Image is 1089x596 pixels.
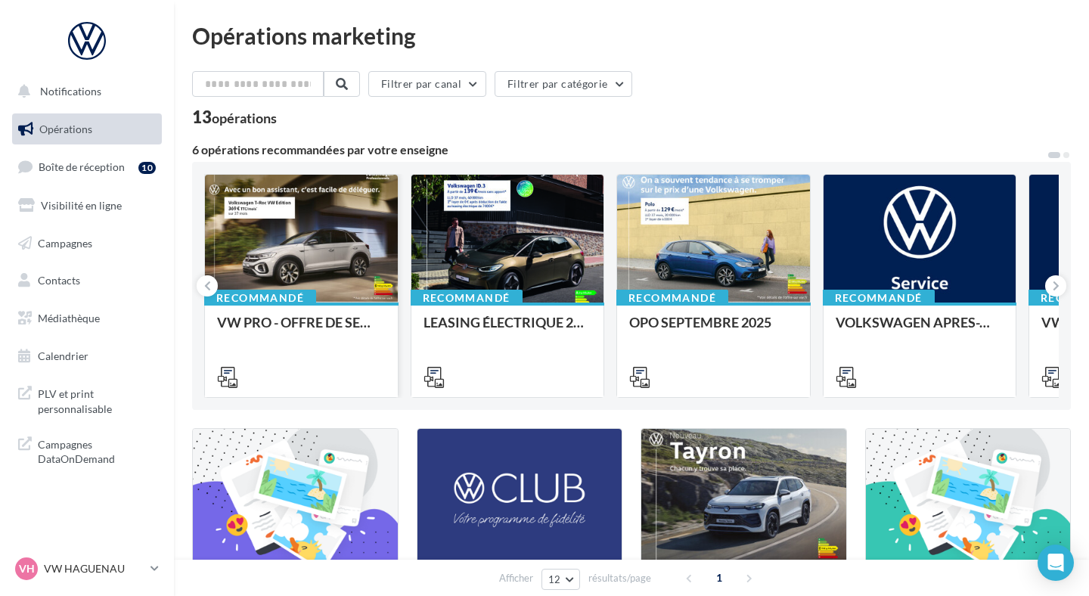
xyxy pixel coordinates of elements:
[368,71,486,97] button: Filtrer par canal
[204,290,316,306] div: Recommandé
[40,85,101,98] span: Notifications
[212,111,277,125] div: opérations
[38,312,100,324] span: Médiathèque
[39,123,92,135] span: Opérations
[192,144,1047,156] div: 6 opérations recommandées par votre enseigne
[19,561,35,576] span: VH
[217,315,386,345] div: VW PRO - OFFRE DE SEPTEMBRE 25
[495,71,632,97] button: Filtrer par catégorie
[499,571,533,585] span: Afficher
[9,340,165,372] a: Calendrier
[588,571,651,585] span: résultats/page
[9,113,165,145] a: Opérations
[629,315,798,345] div: OPO SEPTEMBRE 2025
[38,349,88,362] span: Calendrier
[9,428,165,473] a: Campagnes DataOnDemand
[44,561,144,576] p: VW HAGUENAU
[9,377,165,422] a: PLV et print personnalisable
[38,383,156,416] span: PLV et print personnalisable
[541,569,580,590] button: 12
[39,160,125,173] span: Boîte de réception
[9,190,165,222] a: Visibilité en ligne
[9,151,165,183] a: Boîte de réception10
[616,290,728,306] div: Recommandé
[192,24,1071,47] div: Opérations marketing
[38,236,92,249] span: Campagnes
[41,199,122,212] span: Visibilité en ligne
[9,228,165,259] a: Campagnes
[138,162,156,174] div: 10
[38,274,80,287] span: Contacts
[38,434,156,467] span: Campagnes DataOnDemand
[12,554,162,583] a: VH VW HAGUENAU
[411,290,523,306] div: Recommandé
[836,315,1004,345] div: VOLKSWAGEN APRES-VENTE
[823,290,935,306] div: Recommandé
[9,303,165,334] a: Médiathèque
[423,315,592,345] div: LEASING ÉLECTRIQUE 2025
[9,76,159,107] button: Notifications
[192,109,277,126] div: 13
[9,265,165,296] a: Contacts
[1038,545,1074,581] div: Open Intercom Messenger
[707,566,731,590] span: 1
[548,573,561,585] span: 12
